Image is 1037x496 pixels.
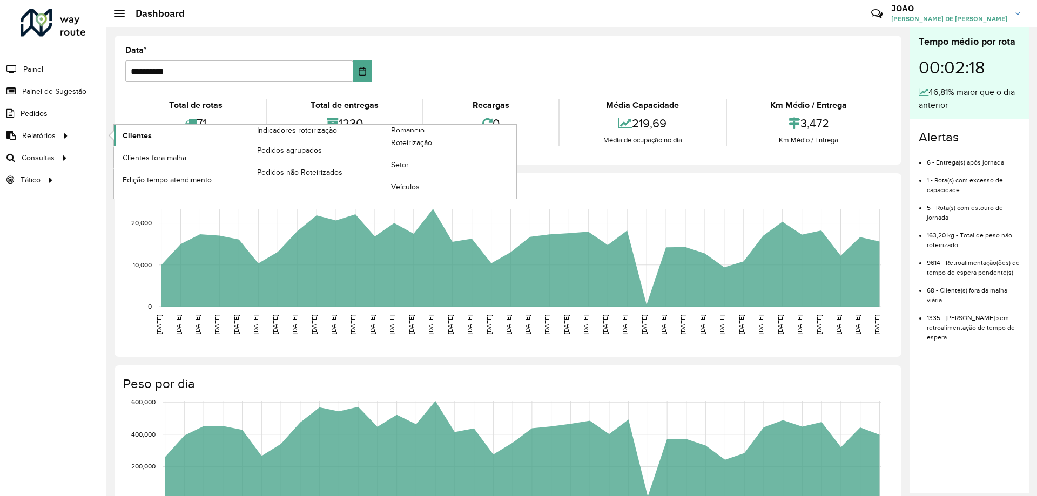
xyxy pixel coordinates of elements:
[156,315,163,334] text: [DATE]
[927,305,1020,342] li: 1335 - [PERSON_NAME] sem retroalimentação de tempo de espera
[257,167,342,178] span: Pedidos não Roteirizados
[388,315,395,334] text: [DATE]
[927,167,1020,195] li: 1 - Rota(s) com excesso de capacidade
[562,99,723,112] div: Média Capacidade
[447,315,454,334] text: [DATE]
[757,315,764,334] text: [DATE]
[391,125,425,136] span: Romaneio
[873,315,880,334] text: [DATE]
[131,220,152,227] text: 20,000
[349,315,356,334] text: [DATE]
[257,125,337,136] span: Indicadores roteirização
[427,315,434,334] text: [DATE]
[22,152,55,164] span: Consultas
[382,176,516,198] a: Veículos
[486,315,493,334] text: [DATE]
[252,315,259,334] text: [DATE]
[123,174,212,186] span: Edição tempo atendimento
[777,315,784,334] text: [DATE]
[213,315,220,334] text: [DATE]
[730,135,888,146] div: Km Médio / Entrega
[641,315,648,334] text: [DATE]
[835,315,842,334] text: [DATE]
[114,125,382,199] a: Indicadores roteirização
[133,261,152,268] text: 10,000
[602,315,609,334] text: [DATE]
[233,315,240,334] text: [DATE]
[391,159,409,171] span: Setor
[257,145,322,156] span: Pedidos agrupados
[270,112,419,135] div: 1230
[21,108,48,119] span: Pedidos
[353,60,372,82] button: Choose Date
[148,303,152,310] text: 0
[816,315,823,334] text: [DATE]
[919,86,1020,112] div: 46,81% maior que o dia anterior
[382,154,516,176] a: Setor
[891,3,1007,13] h3: JOAO
[563,315,570,334] text: [DATE]
[270,99,419,112] div: Total de entregas
[524,315,531,334] text: [DATE]
[796,315,803,334] text: [DATE]
[272,315,279,334] text: [DATE]
[562,112,723,135] div: 219,69
[927,222,1020,250] li: 163,20 kg - Total de peso não roteirizado
[660,315,667,334] text: [DATE]
[854,315,861,334] text: [DATE]
[175,315,182,334] text: [DATE]
[114,169,248,191] a: Edição tempo atendimento
[128,99,263,112] div: Total de rotas
[621,315,628,334] text: [DATE]
[21,174,41,186] span: Tático
[408,315,415,334] text: [DATE]
[128,112,263,135] div: 71
[114,147,248,168] a: Clientes fora malha
[248,125,517,199] a: Romaneio
[382,132,516,154] a: Roteirização
[391,137,432,148] span: Roteirização
[699,315,706,334] text: [DATE]
[391,181,420,193] span: Veículos
[426,112,556,135] div: 0
[730,112,888,135] div: 3,472
[369,315,376,334] text: [DATE]
[330,315,337,334] text: [DATE]
[927,195,1020,222] li: 5 - Rota(s) com estouro de jornada
[311,315,318,334] text: [DATE]
[114,125,248,146] a: Clientes
[730,99,888,112] div: Km Médio / Entrega
[543,315,550,334] text: [DATE]
[125,8,185,19] h2: Dashboard
[131,398,156,405] text: 600,000
[562,135,723,146] div: Média de ocupação no dia
[927,150,1020,167] li: 6 - Entrega(s) após jornada
[919,35,1020,49] div: Tempo médio por rota
[22,130,56,141] span: Relatórios
[927,250,1020,277] li: 9614 - Retroalimentação(ões) de tempo de espera pendente(s)
[738,315,745,334] text: [DATE]
[891,14,1007,24] span: [PERSON_NAME] DE [PERSON_NAME]
[919,49,1020,86] div: 00:02:18
[505,315,512,334] text: [DATE]
[426,99,556,112] div: Recargas
[23,64,43,75] span: Painel
[194,315,201,334] text: [DATE]
[131,463,156,470] text: 200,000
[131,431,156,438] text: 400,000
[22,86,86,97] span: Painel de Sugestão
[123,152,186,164] span: Clientes fora malha
[248,161,382,183] a: Pedidos não Roteirizados
[123,130,152,141] span: Clientes
[248,139,382,161] a: Pedidos agrupados
[718,315,725,334] text: [DATE]
[927,277,1020,305] li: 68 - Cliente(s) fora da malha viária
[865,2,888,25] a: Contato Rápido
[582,315,589,334] text: [DATE]
[291,315,298,334] text: [DATE]
[679,315,686,334] text: [DATE]
[466,315,473,334] text: [DATE]
[123,376,891,392] h4: Peso por dia
[919,130,1020,145] h4: Alertas
[125,44,147,57] label: Data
